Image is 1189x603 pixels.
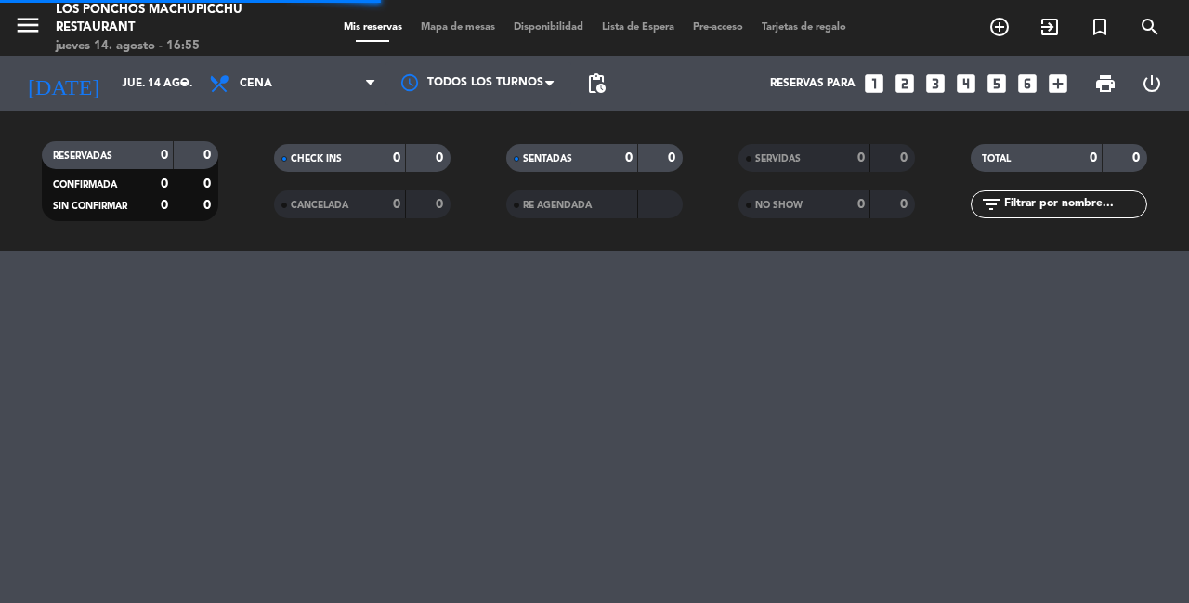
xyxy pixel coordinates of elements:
[1094,72,1117,95] span: print
[504,22,593,33] span: Disponibilidad
[1090,151,1097,164] strong: 0
[393,198,400,211] strong: 0
[56,1,283,37] div: Los Ponchos Machupicchu Restaurant
[161,177,168,190] strong: 0
[954,72,978,96] i: looks_4
[523,201,592,210] span: RE AGENDADA
[900,198,911,211] strong: 0
[14,63,112,104] i: [DATE]
[161,149,168,162] strong: 0
[923,72,947,96] i: looks_3
[1141,72,1163,95] i: power_settings_new
[684,22,752,33] span: Pre-acceso
[291,201,348,210] span: CANCELADA
[393,151,400,164] strong: 0
[668,151,679,164] strong: 0
[900,151,911,164] strong: 0
[523,154,572,164] span: SENTADAS
[755,201,803,210] span: NO SHOW
[173,72,195,95] i: arrow_drop_down
[988,16,1011,38] i: add_circle_outline
[53,202,127,211] span: SIN CONFIRMAR
[1089,16,1111,38] i: turned_in_not
[1002,194,1146,215] input: Filtrar por nombre...
[1139,16,1161,38] i: search
[53,151,112,161] span: RESERVADAS
[752,22,856,33] span: Tarjetas de regalo
[585,72,608,95] span: pending_actions
[1132,151,1143,164] strong: 0
[770,77,856,90] span: Reservas para
[203,149,215,162] strong: 0
[240,77,272,90] span: Cena
[14,11,42,46] button: menu
[203,199,215,212] strong: 0
[412,22,504,33] span: Mapa de mesas
[203,177,215,190] strong: 0
[1046,72,1070,96] i: add_box
[893,72,917,96] i: looks_two
[755,154,801,164] span: SERVIDAS
[1015,72,1039,96] i: looks_6
[161,199,168,212] strong: 0
[982,154,1011,164] span: TOTAL
[436,151,447,164] strong: 0
[593,22,684,33] span: Lista de Espera
[857,198,865,211] strong: 0
[980,193,1002,216] i: filter_list
[862,72,886,96] i: looks_one
[334,22,412,33] span: Mis reservas
[14,11,42,39] i: menu
[291,154,342,164] span: CHECK INS
[1039,16,1061,38] i: exit_to_app
[1129,56,1175,111] div: LOG OUT
[857,151,865,164] strong: 0
[985,72,1009,96] i: looks_5
[53,180,117,190] span: CONFIRMADA
[436,198,447,211] strong: 0
[56,37,283,56] div: jueves 14. agosto - 16:55
[625,151,633,164] strong: 0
